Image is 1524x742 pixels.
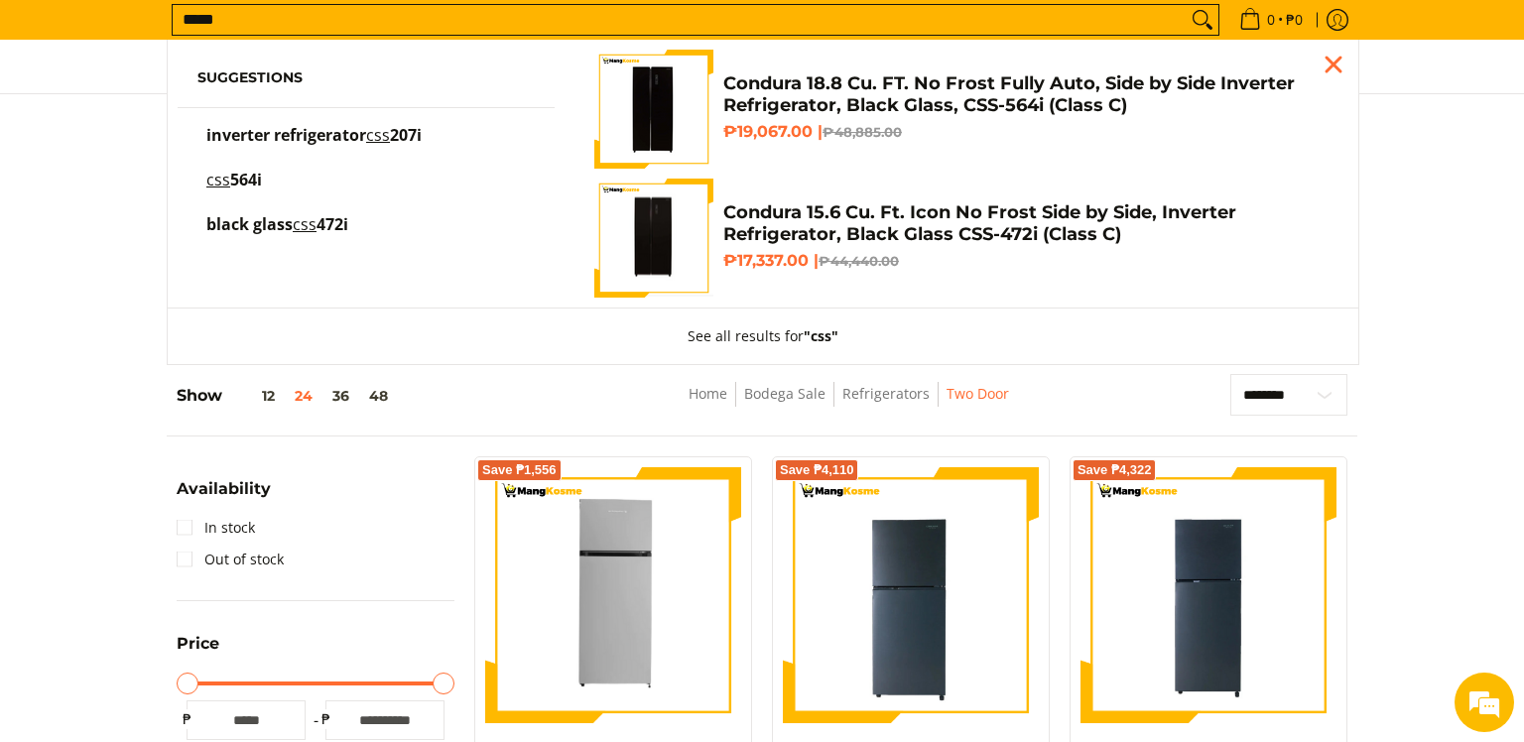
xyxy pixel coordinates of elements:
[482,464,557,476] span: Save ₱1,556
[177,709,196,729] span: ₱
[206,213,293,235] span: black glass
[177,544,284,575] a: Out of stock
[359,388,398,404] button: 48
[177,636,219,652] span: Price
[1078,464,1152,476] span: Save ₱4,322
[594,179,1329,298] a: Condura 15.6 Cu. Ft. Icon No Frost Side by Side, Inverter Refrigerator, Black Glass CSS-472i (Cla...
[485,467,741,723] img: Kelvinator 7.3 Cu.Ft. Direct Cool KLC Manual Defrost Standard Refrigerator (Silver) (Class A)
[594,50,1329,169] a: Condura 18.8 Cu. FT. No Frost Fully Auto, Side by Side Inverter Refrigerator, Black Glass, CSS-56...
[197,128,535,163] a: inverter refrigerator css 207i
[668,309,858,364] button: See all results for"css"
[723,201,1329,246] h4: Condura 15.6 Cu. Ft. Icon No Frost Side by Side, Inverter Refrigerator, Black Glass CSS-472i (Cla...
[206,124,366,146] span: inverter refrigerator
[723,72,1329,117] h4: Condura 18.8 Cu. FT. No Frost Fully Auto, Side by Side Inverter Refrigerator, Black Glass, CSS-56...
[1264,13,1278,27] span: 0
[1319,50,1348,79] div: Close pop up
[804,326,838,345] strong: "css"
[366,124,390,146] mark: css
[947,382,1009,407] span: Two Door
[177,481,271,512] summary: Open
[206,173,262,207] p: css 564i
[222,388,285,404] button: 12
[723,251,1329,271] h6: ₱17,337.00 |
[390,124,422,146] span: 207i
[723,122,1329,142] h6: ₱19,067.00 |
[1080,467,1336,723] img: Condura 9.2 Cu.Ft. No Frost, Top Freezer Inverter Refrigerator, Midnight Slate Gray CTF98i (Class A)
[230,169,262,190] span: 564i
[322,388,359,404] button: 36
[823,124,902,140] del: ₱48,885.00
[594,181,713,297] img: Condura 15.6 Cu. Ft. Icon No Frost Side by Side, Inverter Refrigerator, Black Glass CSS-472i (Cla...
[206,169,230,190] mark: css
[206,217,348,252] p: black glass css 472i
[317,213,348,235] span: 472i
[177,386,398,406] h5: Show
[783,467,1039,723] img: Condura 8.2 Cu.Ft. No Frost, Top Freezer Inverter Refrigerator, Midnight Slate Gray CTF88i (Class A)
[780,464,854,476] span: Save ₱4,110
[197,217,535,252] a: black glass css 472i
[594,50,713,169] img: Condura 18.8 Cu. FT. No Frost Fully Auto, Side by Side Inverter Refrigerator, Black Glass, CSS-56...
[197,69,535,87] h6: Suggestions
[197,173,535,207] a: css 564i
[842,384,930,403] a: Refrigerators
[1233,9,1309,31] span: •
[1283,13,1306,27] span: ₱0
[316,709,335,729] span: ₱
[285,388,322,404] button: 24
[1187,5,1218,35] button: Search
[293,213,317,235] mark: css
[206,128,422,163] p: inverter refrigerator css 207i
[548,382,1151,427] nav: Breadcrumbs
[177,512,255,544] a: In stock
[819,253,899,269] del: ₱44,440.00
[689,384,727,403] a: Home
[177,481,271,497] span: Availability
[177,636,219,667] summary: Open
[744,384,825,403] a: Bodega Sale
